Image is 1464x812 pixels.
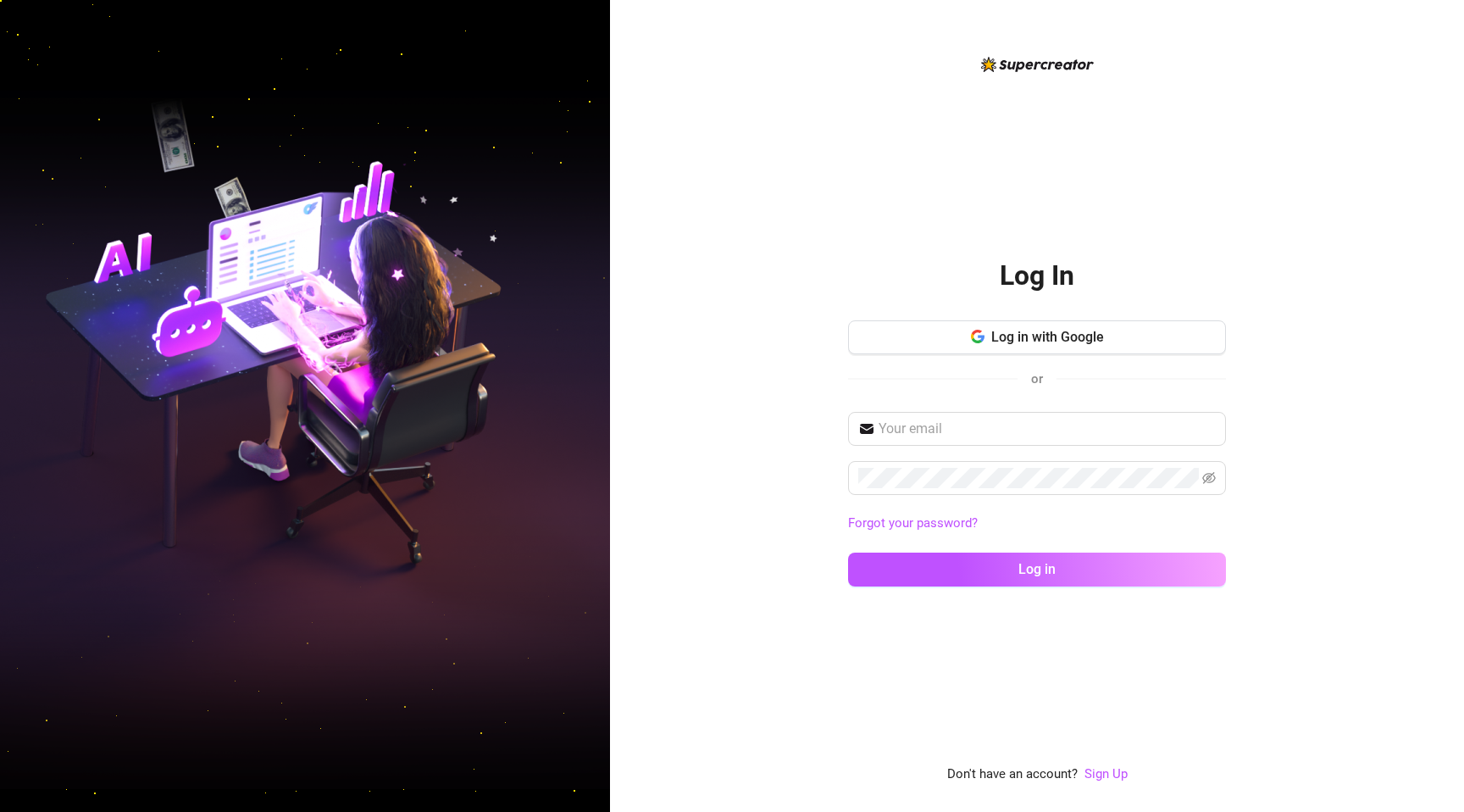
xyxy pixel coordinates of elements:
[1031,371,1043,387] span: or
[1000,259,1074,293] h2: Log In
[947,765,1078,785] span: Don't have an account?
[1084,765,1128,785] a: Sign Up
[1202,471,1216,485] span: eye-invisible
[848,515,978,531] a: Forgot your password?
[848,514,1226,534] a: Forgot your password?
[1018,561,1056,577] span: Log in
[991,329,1104,345] span: Log in with Google
[981,57,1094,72] img: logo-BBDzfeDw.svg
[1084,766,1128,781] a: Sign Up
[848,553,1226,587] button: Log in
[848,320,1226,354] button: Log in with Google
[879,419,1216,439] input: Your email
